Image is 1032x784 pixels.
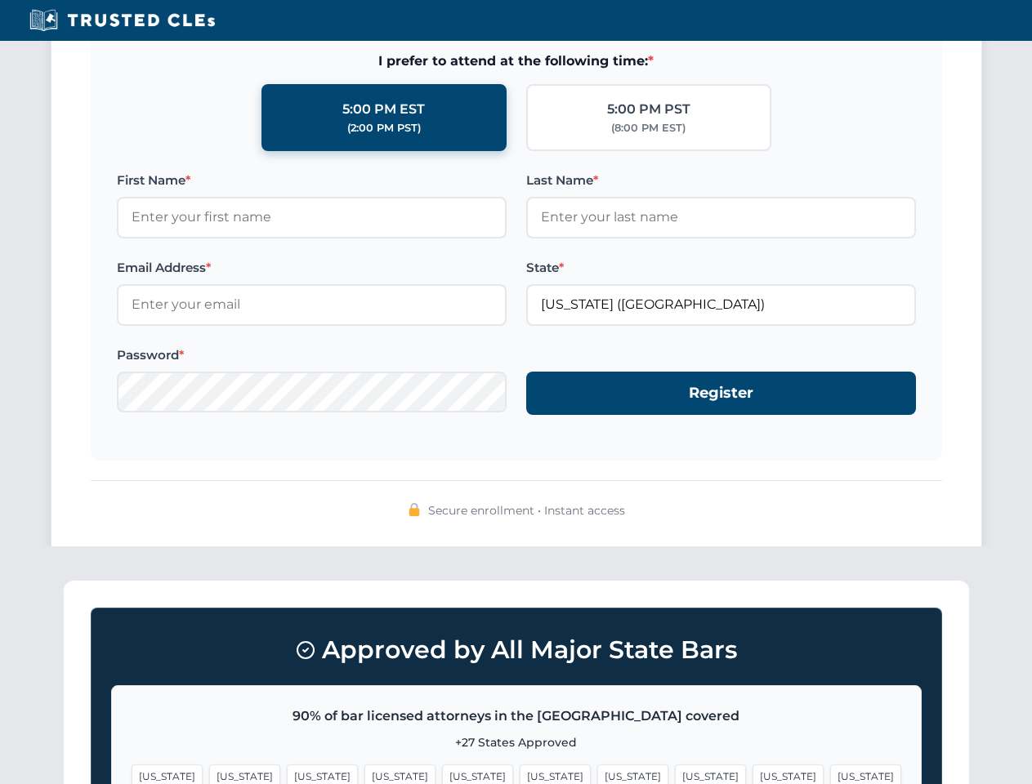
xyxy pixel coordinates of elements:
[117,345,507,365] label: Password
[117,284,507,325] input: Enter your email
[117,258,507,278] label: Email Address
[111,628,922,672] h3: Approved by All Major State Bars
[347,120,421,136] div: (2:00 PM PST)
[428,501,625,519] span: Secure enrollment • Instant access
[132,733,901,751] p: +27 States Approved
[117,51,916,72] span: I prefer to attend at the following time:
[408,503,421,516] img: 🔒
[117,197,507,238] input: Enter your first name
[526,372,916,415] button: Register
[526,171,916,190] label: Last Name
[607,99,690,120] div: 5:00 PM PST
[342,99,425,120] div: 5:00 PM EST
[117,171,507,190] label: First Name
[132,706,901,727] p: 90% of bar licensed attorneys in the [GEOGRAPHIC_DATA] covered
[526,284,916,325] input: Florida (FL)
[25,8,220,33] img: Trusted CLEs
[526,197,916,238] input: Enter your last name
[526,258,916,278] label: State
[611,120,686,136] div: (8:00 PM EST)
